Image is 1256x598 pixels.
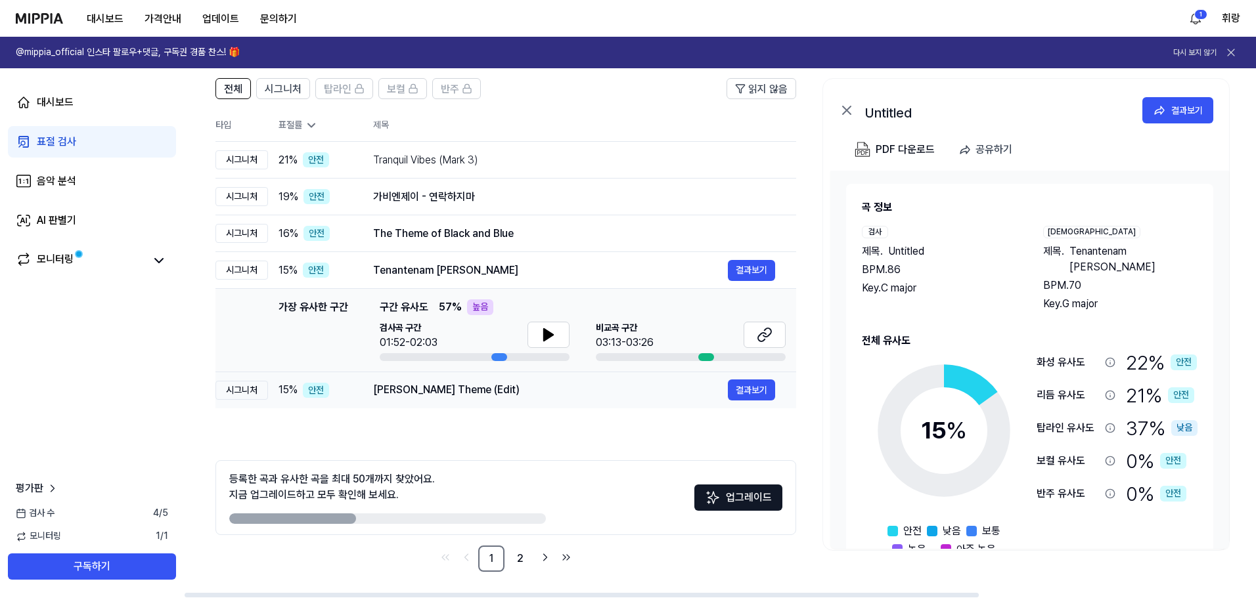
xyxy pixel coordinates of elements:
div: 안전 [303,189,330,205]
div: BPM. 70 [1043,278,1198,293]
div: 안전 [303,152,329,168]
span: 57 % [439,299,462,315]
a: Go to next page [536,548,554,566]
div: 화성 유사도 [1037,354,1100,370]
span: 낮음 [943,523,961,539]
div: 37 % [1126,414,1198,442]
button: 문의하기 [250,6,307,32]
button: 결과보기 [728,260,775,281]
span: Untitled [888,244,924,259]
span: 아주 높음 [956,542,996,557]
span: 21 % [279,152,298,168]
button: 결과보기 [728,379,775,400]
div: 가비엔제이 - 연락하지마 [373,189,775,205]
div: Tenantenam [PERSON_NAME] [373,263,728,278]
span: 보통 [982,523,1000,539]
div: 21 % [1126,381,1194,409]
a: Go to previous page [457,548,476,566]
button: 알림1 [1185,8,1206,29]
button: 업그레이드 [694,484,782,511]
img: Sparkles [705,490,721,505]
div: 대시보드 [37,95,74,110]
div: 안전 [1160,453,1186,469]
button: PDF 다운로드 [852,137,937,163]
button: 전체 [215,78,251,99]
span: Tenantenam [PERSON_NAME] [1069,244,1198,275]
span: 제목 . [862,244,883,259]
div: 안전 [303,383,329,398]
span: 높음 [908,542,926,557]
button: 가격안내 [134,6,192,32]
span: 탑라인 [324,81,351,97]
div: 안전 [1168,387,1194,403]
button: 보컬 [378,78,427,99]
div: 결과보기 [1171,103,1203,117]
div: 반주 유사도 [1037,486,1100,502]
div: [DEMOGRAPHIC_DATA] [1043,226,1140,238]
span: 1 / 1 [156,530,168,543]
div: AI 판별기 [37,213,76,228]
a: Sparkles업그레이드 [694,496,782,508]
div: 시그니처 [215,224,268,244]
a: 모니터링 [16,251,145,270]
a: 2 [507,545,533,572]
div: 시그니처 [215,150,268,170]
div: Untitled [865,102,1128,118]
div: 보컬 유사도 [1037,453,1100,469]
div: [PERSON_NAME] Theme (Edit) [373,382,728,398]
span: 읽지 않음 [748,81,788,97]
a: 평가판 [16,481,59,496]
button: 다시 보지 않기 [1173,47,1217,58]
span: 검사 수 [16,507,55,520]
span: 4 / 5 [153,507,168,520]
button: 업데이트 [192,6,250,32]
div: 0 % [1126,480,1186,507]
h2: 전체 유사도 [862,333,1198,349]
span: 15 % [279,382,298,398]
button: 구독하기 [8,553,176,580]
div: 0 % [1126,447,1186,475]
div: 시그니처 [215,187,268,207]
span: % [946,416,967,444]
div: 안전 [1160,486,1186,502]
button: 대시보드 [76,6,134,32]
h1: @mippia_official 인스타 팔로우+댓글, 구독권 경품 찬스! 🎁 [16,46,240,59]
div: BPM. 86 [862,262,1017,278]
a: 결과보기 [1142,97,1213,123]
span: 15 % [279,263,298,278]
div: 안전 [303,263,329,278]
span: 구간 유사도 [380,299,428,315]
a: Go to first page [436,548,455,566]
button: 반주 [432,78,481,99]
nav: pagination [215,545,796,572]
div: 낮음 [1171,420,1198,436]
div: 등록한 곡과 유사한 곡을 최대 50개까지 찾았어요. 지금 업그레이드하고 모두 확인해 보세요. [229,471,435,503]
div: 가장 유사한 구간 [279,299,348,361]
h2: 곡 정보 [862,200,1198,215]
div: Tranquil Vibes (Mark 3) [373,152,775,168]
div: 안전 [303,226,330,242]
div: PDF 다운로드 [876,141,935,158]
div: 모니터링 [37,251,74,270]
span: 16 % [279,226,298,242]
span: 평가판 [16,481,43,496]
span: 비교곡 구간 [596,322,654,335]
div: 검사 [862,226,888,238]
div: 01:52-02:03 [380,335,437,351]
div: The Theme of Black and Blue [373,226,775,242]
div: 03:13-03:26 [596,335,654,351]
div: 시그니처 [215,381,268,400]
img: logo [16,13,63,24]
a: Go to last page [557,548,575,566]
button: 시그니처 [256,78,310,99]
a: 1 [478,545,505,572]
th: 제목 [373,110,796,141]
a: 표절 검사 [8,126,176,158]
div: 리듬 유사도 [1037,387,1100,403]
div: Key. C major [862,280,1017,296]
div: 1 [1194,9,1207,20]
span: 안전 [903,523,922,539]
